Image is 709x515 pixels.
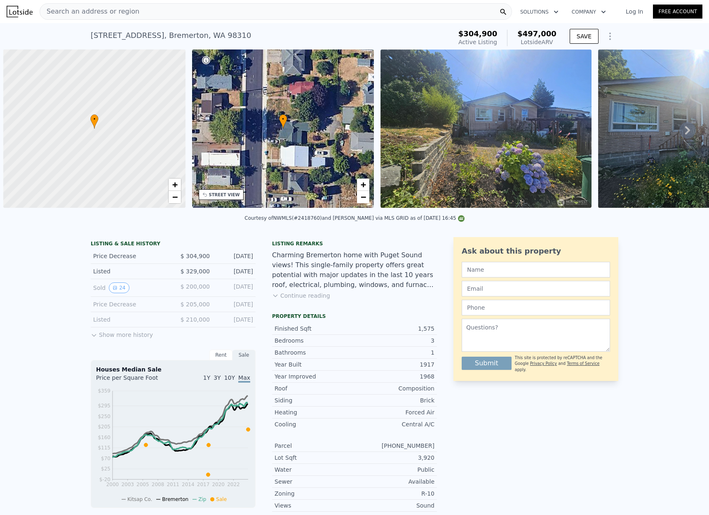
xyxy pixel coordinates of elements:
[275,454,354,462] div: Lot Sqft
[530,361,557,366] a: Privacy Policy
[354,348,434,357] div: 1
[209,350,232,360] div: Rent
[653,5,702,19] a: Free Account
[458,39,497,45] span: Active Listing
[93,252,167,260] div: Price Decrease
[570,29,599,44] button: SAVE
[616,7,653,16] a: Log In
[517,38,556,46] div: Lotside ARV
[354,501,434,510] div: Sound
[98,424,110,430] tspan: $205
[90,115,99,123] span: •
[91,327,153,339] button: Show more history
[91,240,256,249] div: LISTING & SALE HISTORY
[98,435,110,440] tspan: $160
[232,350,256,360] div: Sale
[275,360,354,369] div: Year Built
[101,466,110,472] tspan: $25
[109,282,129,293] button: View historical data
[127,496,152,502] span: Kitsap Co.
[101,456,110,461] tspan: $70
[244,215,464,221] div: Courtesy of NWMLS (#2418760) and [PERSON_NAME] via MLS GRID as of [DATE] 16:45
[214,374,221,381] span: 3Y
[354,372,434,381] div: 1968
[275,477,354,486] div: Sewer
[93,267,167,275] div: Listed
[357,179,369,191] a: Zoom in
[565,5,613,19] button: Company
[272,240,437,247] div: Listing remarks
[152,482,164,487] tspan: 2008
[162,496,188,502] span: Bremerton
[7,6,33,17] img: Lotside
[354,336,434,345] div: 3
[224,374,235,381] span: 10Y
[172,192,177,202] span: −
[181,268,210,275] span: $ 329,000
[275,408,354,416] div: Heating
[514,5,565,19] button: Solutions
[93,300,167,308] div: Price Decrease
[275,325,354,333] div: Finished Sqft
[354,477,434,486] div: Available
[98,403,110,409] tspan: $295
[361,192,366,202] span: −
[181,316,210,323] span: $ 210,000
[380,49,592,208] img: Sale: 167403144 Parcel: 102156648
[275,372,354,381] div: Year Improved
[275,396,354,404] div: Siding
[167,482,179,487] tspan: 2011
[279,114,287,129] div: •
[216,315,253,324] div: [DATE]
[93,315,167,324] div: Listed
[279,115,287,123] span: •
[216,300,253,308] div: [DATE]
[462,281,610,296] input: Email
[96,365,250,374] div: Houses Median Sale
[462,300,610,315] input: Phone
[354,408,434,416] div: Forced Air
[354,396,434,404] div: Brick
[275,489,354,498] div: Zoning
[181,253,210,259] span: $ 304,900
[198,496,206,502] span: Zip
[98,414,110,419] tspan: $250
[275,336,354,345] div: Bedrooms
[354,420,434,428] div: Central A/C
[361,179,366,190] span: +
[181,301,210,308] span: $ 205,000
[93,282,167,293] div: Sold
[90,114,99,129] div: •
[272,292,330,300] button: Continue reading
[203,374,210,381] span: 1Y
[515,355,610,373] div: This site is protected by reCAPTCHA and the Google and apply.
[354,384,434,393] div: Composition
[272,250,437,290] div: Charming Bremerton home with Puget Sound views! This single-family property offers great potentia...
[272,313,437,320] div: Property details
[216,252,253,260] div: [DATE]
[106,482,119,487] tspan: 2000
[91,30,251,41] div: [STREET_ADDRESS] , Bremerton , WA 98310
[121,482,134,487] tspan: 2003
[458,29,498,38] span: $304,900
[357,191,369,203] a: Zoom out
[462,245,610,257] div: Ask about this property
[216,282,253,293] div: [DATE]
[169,179,181,191] a: Zoom in
[275,466,354,474] div: Water
[567,361,599,366] a: Terms of Service
[354,489,434,498] div: R-10
[98,445,110,451] tspan: $115
[354,466,434,474] div: Public
[172,179,177,190] span: +
[136,482,149,487] tspan: 2005
[96,374,173,387] div: Price per Square Foot
[182,482,195,487] tspan: 2014
[99,477,110,482] tspan: $-20
[40,7,139,16] span: Search an address or region
[458,215,465,222] img: NWMLS Logo
[197,482,210,487] tspan: 2017
[354,360,434,369] div: 1917
[275,348,354,357] div: Bathrooms
[275,442,354,450] div: Parcel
